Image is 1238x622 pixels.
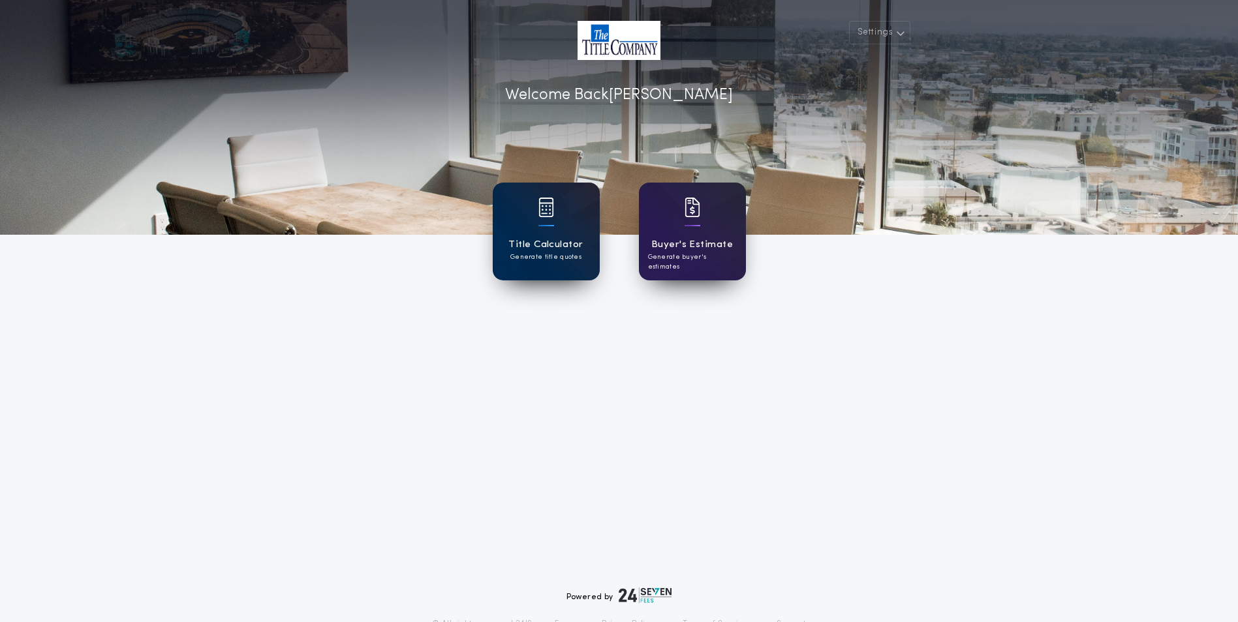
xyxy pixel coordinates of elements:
div: Powered by [566,587,672,603]
p: Generate buyer's estimates [648,252,737,272]
a: card iconTitle CalculatorGenerate title quotes [493,183,600,280]
img: card icon [538,198,554,217]
a: card iconBuyer's EstimateGenerate buyer's estimates [639,183,746,280]
h1: Buyer's Estimate [651,237,733,252]
h1: Title Calculator [508,237,583,252]
button: Settings [849,21,910,44]
p: Generate title quotes [510,252,581,262]
img: account-logo [578,21,660,60]
img: card icon [685,198,700,217]
img: logo [619,587,672,603]
p: Welcome Back [PERSON_NAME] [505,83,733,107]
